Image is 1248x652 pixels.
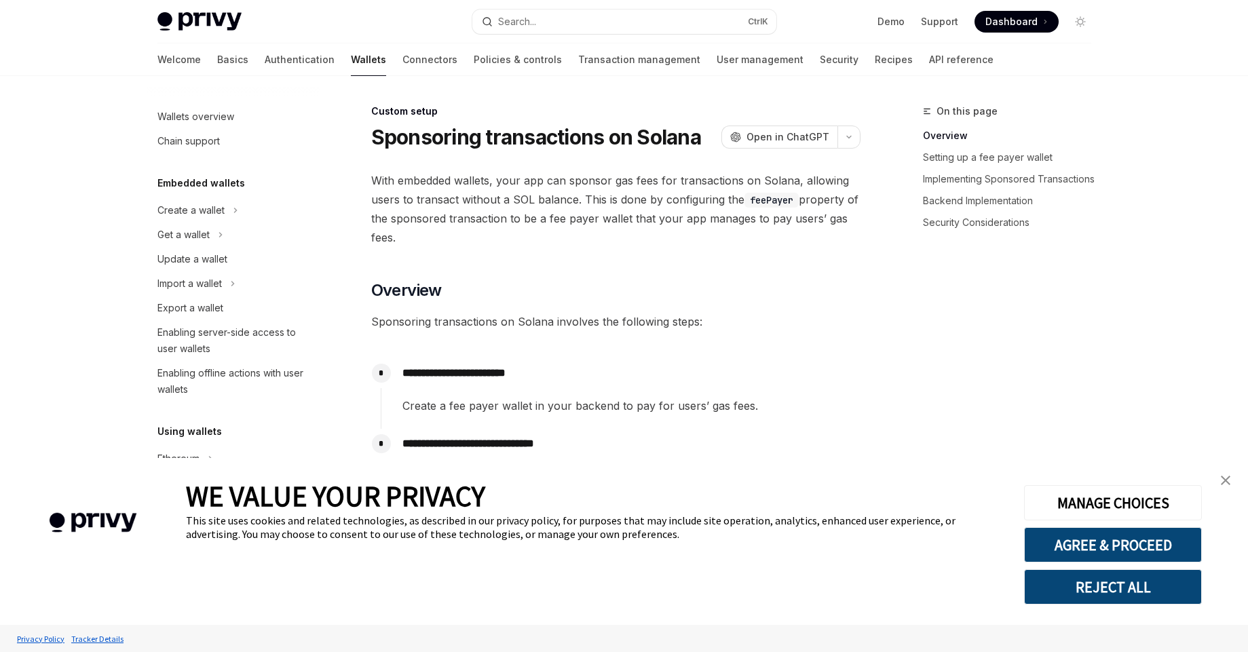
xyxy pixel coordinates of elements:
[1070,11,1091,33] button: Toggle dark mode
[147,129,320,153] a: Chain support
[265,43,335,76] a: Authentication
[985,15,1038,28] span: Dashboard
[147,104,320,129] a: Wallets overview
[923,212,1102,233] a: Security Considerations
[20,493,166,552] img: company logo
[157,43,201,76] a: Welcome
[923,147,1102,168] a: Setting up a fee payer wallet
[157,109,234,125] div: Wallets overview
[921,15,958,28] a: Support
[744,193,799,208] code: feePayer
[923,168,1102,190] a: Implementing Sponsored Transactions
[402,43,457,76] a: Connectors
[157,251,227,267] div: Update a wallet
[14,627,68,651] a: Privacy Policy
[157,12,242,31] img: light logo
[68,627,127,651] a: Tracker Details
[1024,485,1202,520] button: MANAGE CHOICES
[147,296,320,320] a: Export a wallet
[929,43,994,76] a: API reference
[717,43,803,76] a: User management
[157,133,220,149] div: Chain support
[923,190,1102,212] a: Backend Implementation
[371,125,701,149] h1: Sponsoring transactions on Solana
[923,125,1102,147] a: Overview
[746,130,829,144] span: Open in ChatGPT
[186,478,485,514] span: WE VALUE YOUR PRIVACY
[937,103,998,119] span: On this page
[371,104,861,118] div: Custom setup
[578,43,700,76] a: Transaction management
[402,396,860,415] span: Create a fee payer wallet in your backend to pay for users’ gas fees.
[147,320,320,361] a: Enabling server-side access to user wallets
[472,9,776,34] button: Search...CtrlK
[1024,527,1202,562] button: AGREE & PROCEED
[371,280,442,301] span: Overview
[1024,569,1202,605] button: REJECT ALL
[157,423,222,440] h5: Using wallets
[157,300,223,316] div: Export a wallet
[157,202,225,218] div: Create a wallet
[721,126,837,149] button: Open in ChatGPT
[157,324,312,357] div: Enabling server-side access to user wallets
[157,227,210,243] div: Get a wallet
[1212,467,1239,494] a: close banner
[186,514,1004,541] div: This site uses cookies and related technologies, as described in our privacy policy, for purposes...
[157,275,222,292] div: Import a wallet
[157,450,200,467] div: Ethereum
[877,15,905,28] a: Demo
[157,365,312,398] div: Enabling offline actions with user wallets
[875,43,913,76] a: Recipes
[975,11,1059,33] a: Dashboard
[474,43,562,76] a: Policies & controls
[157,175,245,191] h5: Embedded wallets
[147,361,320,402] a: Enabling offline actions with user wallets
[1221,476,1230,485] img: close banner
[147,247,320,271] a: Update a wallet
[748,16,768,27] span: Ctrl K
[498,14,536,30] div: Search...
[351,43,386,76] a: Wallets
[371,171,861,247] span: With embedded wallets, your app can sponsor gas fees for transactions on Solana, allowing users t...
[820,43,858,76] a: Security
[217,43,248,76] a: Basics
[371,312,861,331] span: Sponsoring transactions on Solana involves the following steps:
